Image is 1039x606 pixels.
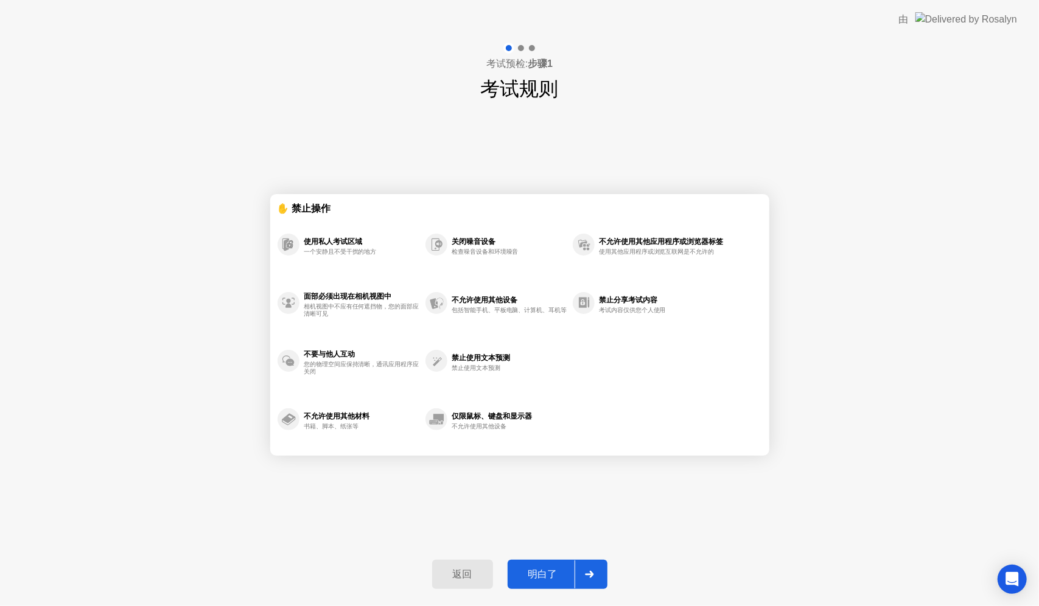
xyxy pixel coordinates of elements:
div: 禁止使用文本预测 [452,364,567,372]
div: 关闭噪音设备 [452,237,567,246]
div: 不允许使用其他材料 [304,412,419,420]
div: 仅限鼠标、键盘和显示器 [452,412,567,420]
div: 返回 [436,568,489,581]
div: 检查噪音设备和环境噪音 [452,248,567,256]
div: 禁止使用文本预测 [452,353,567,362]
button: 返回 [432,560,493,589]
div: 相机视图中不应有任何遮挡物，您的面部应清晰可见 [304,303,419,318]
div: 由 [898,12,908,27]
div: 面部必须出现在相机视图中 [304,292,419,301]
div: 不允许使用其他设备 [452,423,567,430]
div: 您的物理空间应保持清晰，通讯应用程序应关闭 [304,361,419,375]
div: 不允许使用其他设备 [452,296,567,304]
div: Open Intercom Messenger [998,565,1027,594]
div: 使用私人考试区域 [304,237,419,246]
h4: 考试预检: [486,57,553,71]
h1: 考试规则 [481,74,559,103]
div: 考试内容仅供您个人使用 [600,307,715,314]
button: 明白了 [508,560,607,589]
div: 使用其他应用程序或浏览互联网是不允许的 [600,248,715,256]
div: 包括智能手机、平板电脑、计算机、耳机等 [452,307,567,314]
div: 明白了 [511,568,575,581]
div: ✋ 禁止操作 [278,201,730,215]
img: Delivered by Rosalyn [915,12,1017,26]
b: 步骤1 [528,58,553,69]
div: 不要与他人互动 [304,350,419,358]
div: 禁止分享考试内容 [600,296,724,304]
div: 不允许使用其他应用程序或浏览器标签 [600,237,724,246]
div: 一个安静且不受干扰的地方 [304,248,419,256]
div: 书籍、脚本、纸张等 [304,423,419,430]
